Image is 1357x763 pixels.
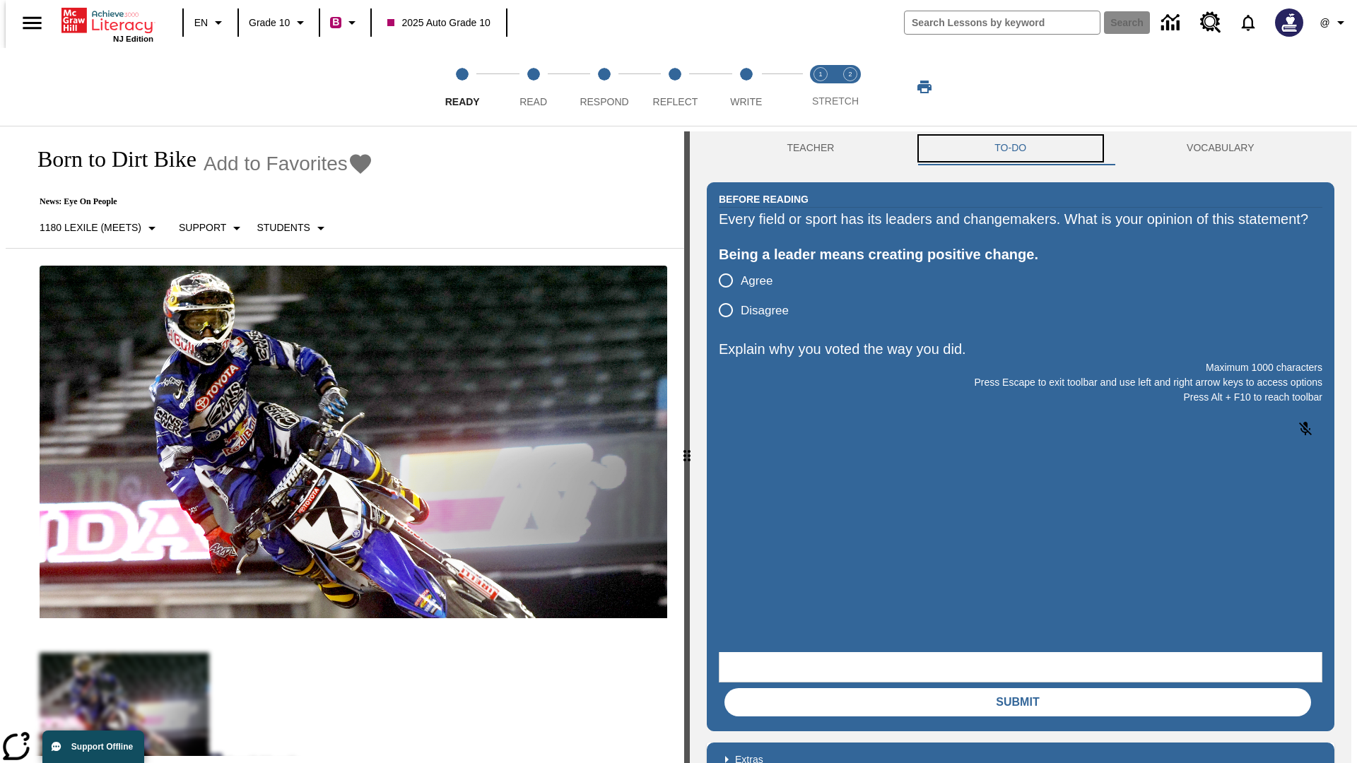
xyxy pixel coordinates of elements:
button: Profile/Settings [1312,10,1357,35]
span: Add to Favorites [204,153,348,175]
span: Respond [580,96,628,107]
div: Every field or sport has its leaders and changemakers. What is your opinion of this statement? [719,208,1322,230]
button: Select a new avatar [1267,4,1312,41]
button: Grade: Grade 10, Select a grade [243,10,315,35]
button: Respond step 3 of 5 [563,48,645,126]
a: Resource Center, Will open in new tab [1192,4,1230,42]
a: Data Center [1153,4,1192,42]
button: VOCABULARY [1107,131,1334,165]
span: Agree [741,272,773,290]
p: Explain why you voted the way you did. [719,338,1322,360]
p: Support [179,220,226,235]
span: STRETCH [812,95,859,107]
span: Grade 10 [249,16,290,30]
text: 2 [848,71,852,78]
h2: Before Reading [719,191,809,207]
button: Print [902,74,947,100]
p: Press Escape to exit toolbar and use left and right arrow keys to access options [719,375,1322,390]
p: Press Alt + F10 to reach toolbar [719,390,1322,405]
span: @ [1320,16,1329,30]
a: Notifications [1230,4,1267,41]
p: Maximum 1000 characters [719,360,1322,375]
button: Ready step 1 of 5 [421,48,503,126]
p: 1180 Lexile (Meets) [40,220,141,235]
button: Reflect step 4 of 5 [634,48,716,126]
span: Read [519,96,547,107]
button: Stretch Read step 1 of 2 [800,48,841,126]
button: Support Offline [42,731,144,763]
span: NJ Edition [113,35,153,43]
img: Motocross racer James Stewart flies through the air on his dirt bike. [40,266,667,619]
span: B [332,13,339,31]
span: 2025 Auto Grade 10 [387,16,490,30]
img: Avatar [1275,8,1303,37]
span: Disagree [741,302,789,320]
div: reading [6,131,684,756]
button: Language: EN, Select a language [188,10,233,35]
span: Reflect [653,96,698,107]
div: activity [690,131,1351,763]
p: Students [257,220,310,235]
text: 1 [818,71,822,78]
button: Boost Class color is violet red. Change class color [324,10,366,35]
input: search field [905,11,1100,34]
div: Press Enter or Spacebar and then press right and left arrow keys to move the slider [684,131,690,763]
button: Stretch Respond step 2 of 2 [830,48,871,126]
p: News: Eye On People [23,196,373,207]
div: Instructional Panel Tabs [707,131,1334,165]
div: Home [61,5,153,43]
span: Support Offline [71,742,133,752]
span: EN [194,16,208,30]
span: Ready [445,96,480,107]
body: Explain why you voted the way you did. Maximum 1000 characters Press Alt + F10 to reach toolbar P... [6,11,206,24]
div: poll [719,266,800,325]
h1: Born to Dirt Bike [23,146,196,172]
button: Open side menu [11,2,53,44]
button: Write step 5 of 5 [705,48,787,126]
button: Click to activate and allow voice recognition [1288,412,1322,446]
button: Add to Favorites - Born to Dirt Bike [204,151,373,176]
button: Teacher [707,131,915,165]
button: Select Student [251,215,334,241]
button: Submit [724,688,1311,716]
button: Read step 2 of 5 [492,48,574,126]
button: TO-DO [915,131,1107,165]
button: Scaffolds, Support [173,215,251,241]
span: Write [730,96,762,107]
div: Being a leader means creating positive change. [719,243,1322,266]
button: Select Lexile, 1180 Lexile (Meets) [34,215,166,241]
